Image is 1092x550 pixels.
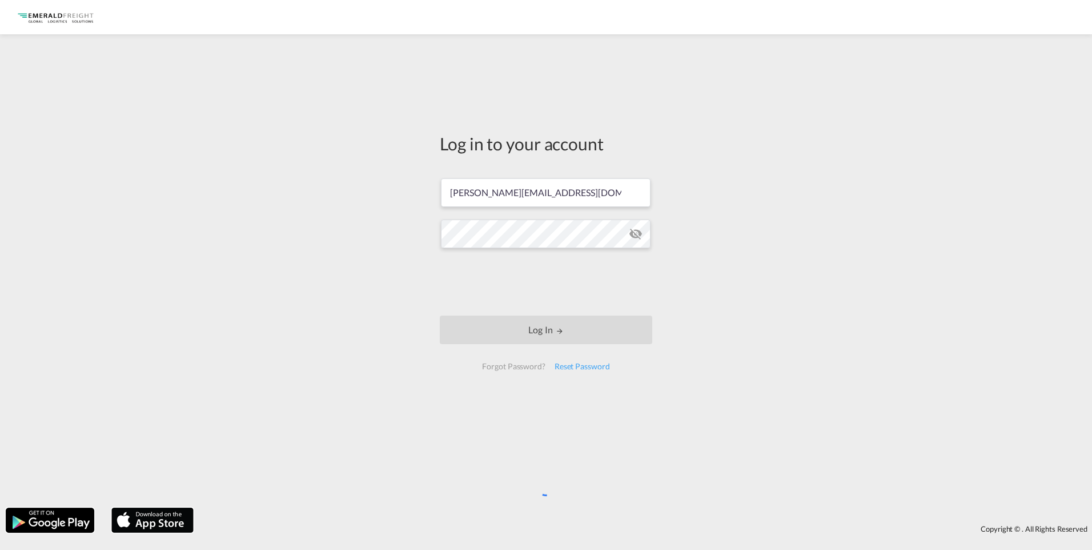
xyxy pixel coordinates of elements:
div: Copyright © . All Rights Reserved [199,519,1092,539]
button: LOGIN [440,316,652,344]
img: c4318bc049f311eda2ff698fe6a37287.png [17,5,94,30]
div: Log in to your account [440,131,652,156]
div: Forgot Password? [477,356,549,377]
img: apple.png [110,507,195,534]
div: Reset Password [550,356,615,377]
iframe: reCAPTCHA [459,260,633,304]
input: Enter email/phone number [441,178,651,207]
img: google.png [5,507,95,534]
md-icon: icon-eye-off [629,227,643,241]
